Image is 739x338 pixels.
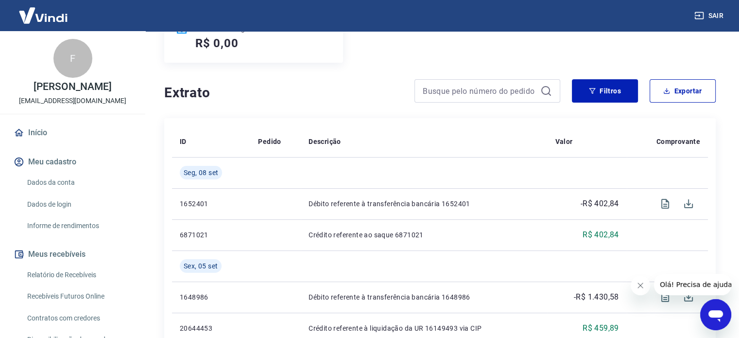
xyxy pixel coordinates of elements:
[184,168,218,178] span: Seg, 08 set
[180,323,242,333] p: 20644453
[654,274,731,295] iframe: Mensagem da empresa
[423,84,536,98] input: Busque pelo número do pedido
[12,244,134,265] button: Meus recebíveis
[19,96,126,106] p: [EMAIL_ADDRESS][DOMAIN_NAME]
[677,285,700,309] span: Download
[677,192,700,215] span: Download
[23,216,134,236] a: Informe de rendimentos
[23,286,134,306] a: Recebíveis Futuros Online
[581,198,619,210] p: -R$ 402,84
[309,137,341,146] p: Descrição
[53,39,92,78] div: F
[583,322,619,334] p: R$ 459,89
[180,199,242,209] p: 1652401
[164,83,403,103] h4: Extrato
[309,199,539,209] p: Débito referente à transferência bancária 1652401
[34,82,111,92] p: [PERSON_NAME]
[656,137,700,146] p: Comprovante
[12,151,134,173] button: Meu cadastro
[23,308,134,328] a: Contratos com credores
[309,292,539,302] p: Débito referente à transferência bancária 1648986
[700,299,731,330] iframe: Botão para abrir a janela de mensagens
[631,276,650,295] iframe: Fechar mensagem
[180,292,242,302] p: 1648986
[180,137,187,146] p: ID
[12,0,75,30] img: Vindi
[574,291,619,303] p: -R$ 1.430,58
[692,7,727,25] button: Sair
[258,137,281,146] p: Pedido
[650,79,716,103] button: Exportar
[572,79,638,103] button: Filtros
[653,192,677,215] span: Visualizar
[23,173,134,193] a: Dados da conta
[23,265,134,285] a: Relatório de Recebíveis
[309,230,539,240] p: Crédito referente ao saque 6871021
[555,137,573,146] p: Valor
[309,323,539,333] p: Crédito referente à liquidação da UR 16149493 via CIP
[6,7,82,15] span: Olá! Precisa de ajuda?
[195,36,239,51] h5: R$ 0,00
[12,122,134,143] a: Início
[184,261,218,271] span: Sex, 05 set
[653,285,677,309] span: Visualizar
[23,195,134,214] a: Dados de login
[583,229,619,241] p: R$ 402,84
[180,230,242,240] p: 6871021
